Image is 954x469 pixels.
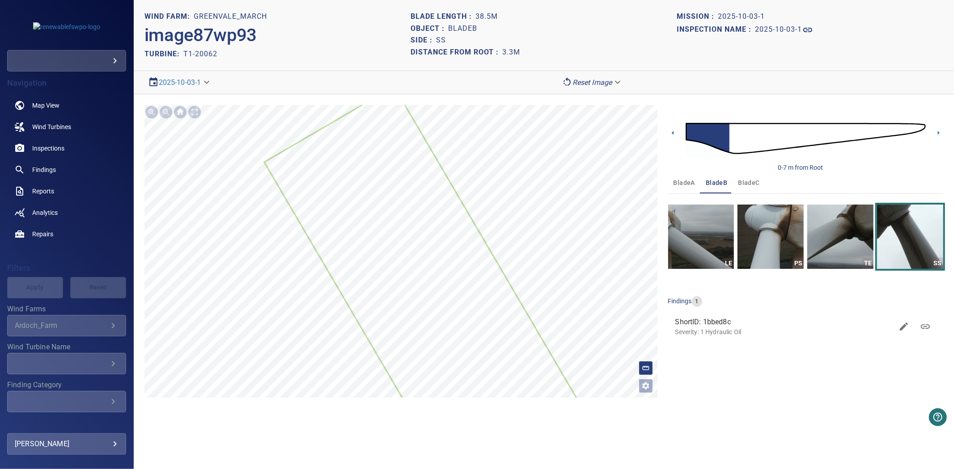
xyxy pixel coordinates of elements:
[7,180,126,202] a: reports noActive
[7,159,126,180] a: findings noActive
[32,165,56,174] span: Findings
[7,306,126,313] label: Wind Farms
[677,13,718,21] h1: Mission :
[144,75,216,90] div: 2025-10-03-1
[675,327,893,336] p: Severity: 1 Hydraulic Oil
[159,78,201,87] a: 2025-10-03-1
[674,177,695,188] span: bladeA
[706,177,727,188] span: bladeB
[7,264,126,272] h4: Filters
[15,437,119,451] div: [PERSON_NAME]
[144,105,159,119] img: Zoom in
[159,105,173,119] img: Zoom out
[7,391,126,412] div: Finding Category
[862,258,873,269] div: TE
[411,48,502,57] h1: Distance from root :
[144,50,183,58] h2: TURBINE:
[144,25,257,46] h2: image87wp93
[807,205,873,269] a: TE
[778,163,823,172] div: 0-7 m from Root
[33,22,100,31] img: renewablefswpo-logo
[502,48,520,57] h1: 3.3m
[475,13,498,21] h1: 38.5m
[183,50,217,58] h2: T1-20062
[32,101,59,110] span: Map View
[7,202,126,223] a: analytics noActive
[187,105,202,119] img: Toggle full page
[7,381,126,389] label: Finding Category
[7,315,126,336] div: Wind Farms
[793,258,804,269] div: PS
[877,205,943,269] a: SS
[411,13,475,21] h1: Blade length :
[32,187,54,196] span: Reports
[639,379,653,393] button: Open image filters and tagging options
[7,138,126,159] a: inspections noActive
[7,50,126,71] div: renewablefswpo
[572,78,612,87] em: Reset Image
[7,95,126,116] a: map noActive
[32,122,71,131] span: Wind Turbines
[932,258,943,269] div: SS
[7,343,126,351] label: Wind Turbine Name
[144,13,194,21] h1: WIND FARM:
[723,258,734,269] div: LE
[668,205,734,269] a: LE
[692,297,702,306] span: 1
[411,36,436,45] h1: Side :
[7,353,126,374] div: Wind Turbine Name
[411,25,448,33] h1: Object :
[738,177,759,188] span: bladeC
[32,208,58,217] span: Analytics
[738,205,804,269] a: PS
[173,105,187,119] img: Go home
[7,79,126,88] h4: Navigation
[558,75,627,90] div: Reset Image
[755,25,813,35] a: 2025-10-03-1
[668,297,692,305] span: findings
[32,230,53,239] span: Repairs
[436,36,446,45] h1: SS
[448,25,477,33] h1: bladeB
[718,13,765,21] h1: 2025-10-03-1
[677,25,755,34] h1: Inspection name :
[675,317,893,327] span: ShortID: 1bbed8c
[686,109,926,167] img: d
[194,13,267,21] h1: Greenvale_March
[755,25,802,34] h1: 2025-10-03-1
[32,144,64,153] span: Inspections
[7,223,126,245] a: repairs noActive
[7,116,126,138] a: windturbines noActive
[15,321,108,330] div: Ardoch_Farm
